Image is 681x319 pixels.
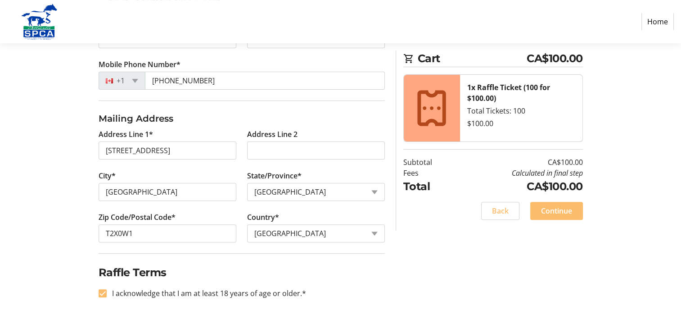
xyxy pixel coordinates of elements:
label: Mobile Phone Number* [99,59,180,70]
span: Cart [418,50,527,67]
td: Calculated in final step [455,168,583,178]
input: (506) 234-5678 [145,72,385,90]
label: Address Line 2 [247,129,298,140]
div: $100.00 [467,118,575,129]
button: Back [481,202,519,220]
input: Address [99,141,236,159]
label: Zip Code/Postal Code* [99,212,176,223]
button: Continue [530,202,583,220]
span: Continue [541,205,572,216]
h2: Raffle Terms [99,264,385,281]
span: CA$100.00 [527,50,583,67]
label: Country* [247,212,279,223]
label: I acknowledge that I am at least 18 years of age or older.* [107,288,306,299]
td: CA$100.00 [455,178,583,195]
input: Zip or Postal Code [99,224,236,242]
div: Total Tickets: 100 [467,105,575,116]
input: City [99,183,236,201]
td: CA$100.00 [455,157,583,168]
td: Fees [403,168,455,178]
td: Subtotal [403,157,455,168]
img: Alberta SPCA's Logo [7,4,71,40]
strong: 1x Raffle Ticket (100 for $100.00) [467,82,550,103]
label: Address Line 1* [99,129,153,140]
label: City* [99,170,116,181]
label: State/Province* [247,170,302,181]
span: Back [492,205,509,216]
td: Total [403,178,455,195]
a: Home [641,13,674,30]
h3: Mailing Address [99,112,385,125]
